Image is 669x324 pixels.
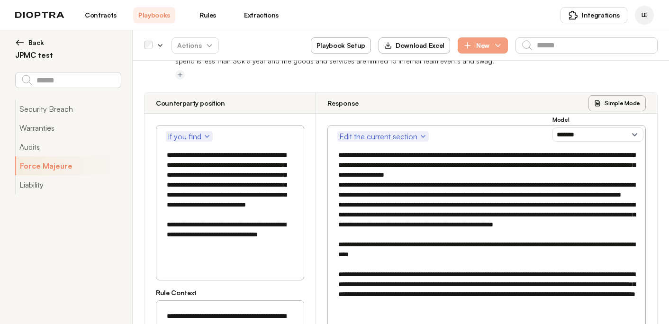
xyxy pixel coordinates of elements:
button: Integrations [561,7,627,23]
button: Security Breach [15,99,121,118]
button: Back [15,38,121,47]
img: logo [15,12,64,18]
span: Integrations [582,10,620,20]
span: Actions [170,37,221,54]
button: Actions [172,37,219,54]
h3: Model [552,116,643,124]
button: Simple Mode [588,95,646,111]
a: Playbooks [133,7,175,23]
button: Playbook Setup [311,37,371,54]
span: LE [642,11,647,19]
button: Warranties [15,118,121,137]
div: Laurie Ehrlich [635,6,654,25]
span: Back [28,38,44,47]
span: If you find [168,131,211,142]
img: puzzle [569,10,578,20]
select: Model [552,127,643,142]
button: New [458,37,508,54]
h3: Rule Context [156,288,304,297]
button: Download Excel [379,37,450,54]
button: Add tag [175,70,185,80]
h3: Response [327,99,359,108]
span: Edit the current section [339,131,427,142]
h3: Counterparty position [156,99,225,108]
a: Extractions [240,7,282,23]
a: Rules [187,7,229,23]
a: Contracts [80,7,122,23]
button: Force Majeure [15,156,121,175]
h2: JPMC test [15,49,121,61]
button: If you find [166,131,213,142]
button: Liability [15,175,121,194]
img: left arrow [15,38,25,47]
button: Audits [15,137,121,156]
button: Edit the current section [337,131,429,142]
div: Select all [144,41,153,50]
